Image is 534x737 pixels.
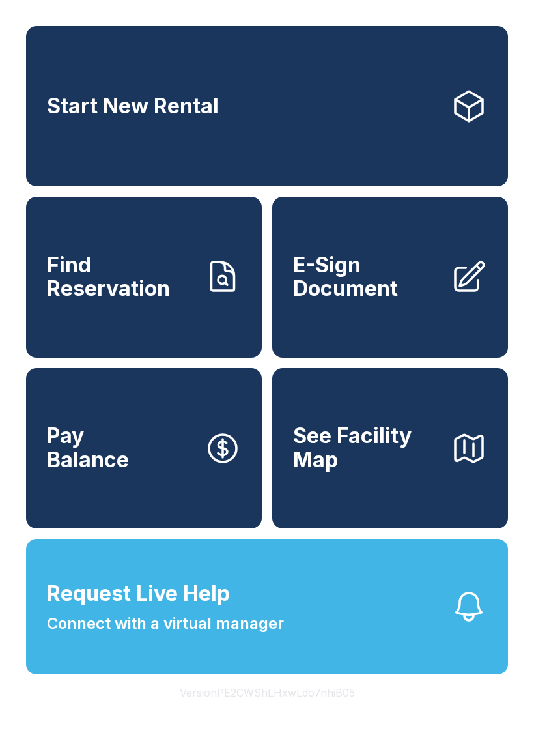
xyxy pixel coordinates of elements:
span: Connect with a virtual manager [47,612,284,635]
button: VersionPE2CWShLHxwLdo7nhiB05 [169,674,365,711]
a: Find Reservation [26,197,262,357]
button: Request Live HelpConnect with a virtual manager [26,539,508,674]
span: Pay Balance [47,424,129,472]
span: Find Reservation [47,253,194,301]
span: Request Live Help [47,578,230,609]
span: See Facility Map [293,424,440,472]
a: PayBalance [26,368,262,528]
span: Start New Rental [47,94,219,119]
button: See Facility Map [272,368,508,528]
span: E-Sign Document [293,253,440,301]
a: E-Sign Document [272,197,508,357]
a: Start New Rental [26,26,508,186]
